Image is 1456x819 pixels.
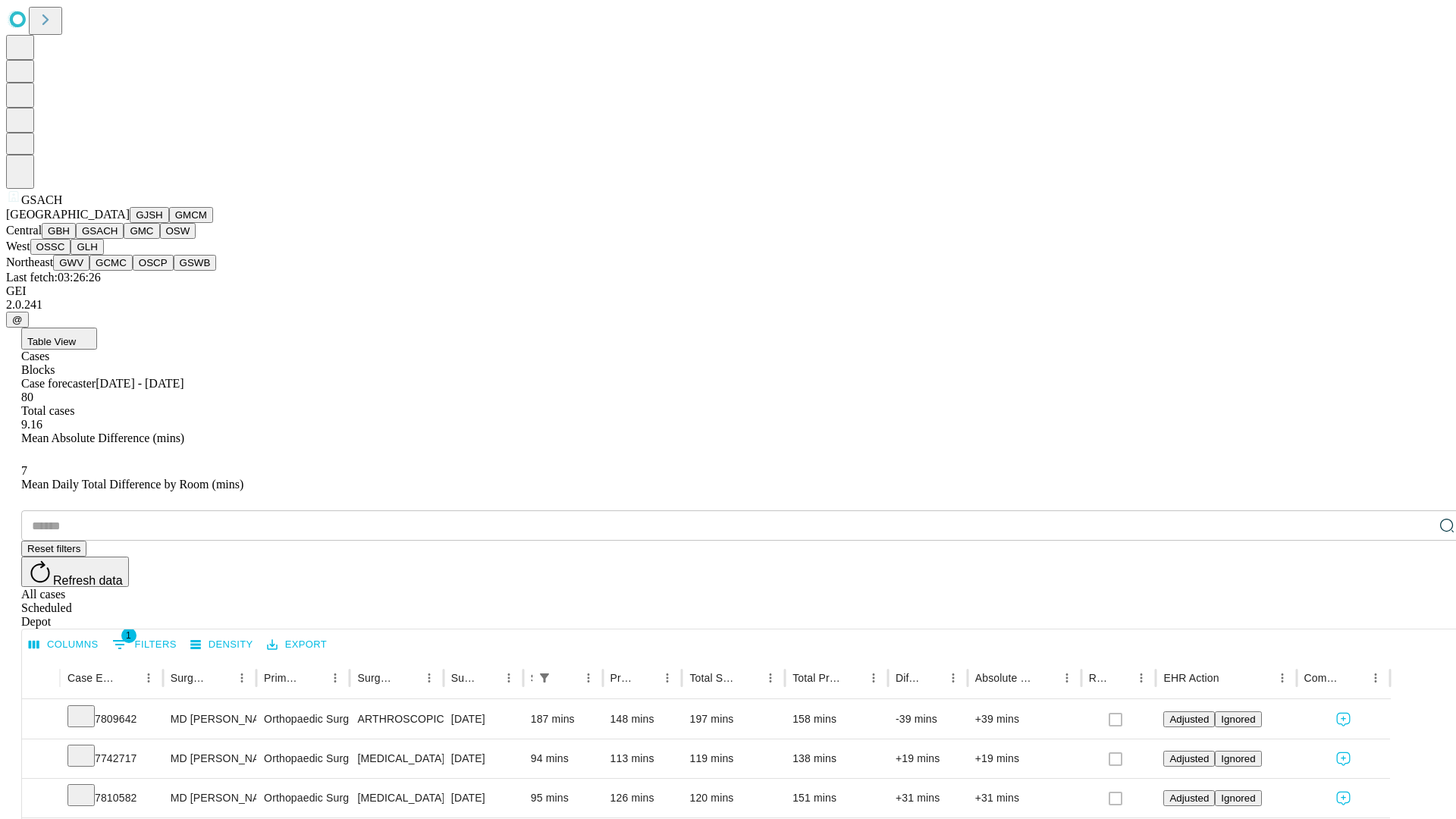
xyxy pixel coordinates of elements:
[975,700,1074,739] div: +39 mins
[531,672,532,684] div: Scheduled In Room Duration
[498,667,519,689] button: Menu
[610,779,675,817] div: 126 mins
[21,193,62,206] span: GSACH
[896,672,920,684] div: Difference
[53,574,123,587] span: Refresh data
[1221,753,1255,764] span: Ignored
[171,700,249,739] div: MD [PERSON_NAME] [PERSON_NAME] Md
[357,739,435,778] div: [MEDICAL_DATA] [MEDICAL_DATA]
[1169,753,1209,764] span: Adjusted
[1131,667,1152,689] button: Menu
[896,739,960,778] div: +19 mins
[27,336,76,347] span: Table View
[760,667,781,689] button: Menu
[975,739,1074,778] div: +19 mins
[896,700,960,739] div: -39 mins
[792,779,880,817] div: 151 mins
[1365,667,1386,689] button: Menu
[21,418,42,431] span: 9.16
[42,223,76,239] button: GBH
[451,672,475,684] div: Surgery Date
[67,779,155,817] div: 7810582
[1304,672,1342,684] div: Comments
[1169,792,1209,804] span: Adjusted
[303,667,325,689] button: Sort
[451,739,516,778] div: [DATE]
[792,739,880,778] div: 138 mins
[169,207,213,223] button: GMCM
[174,255,217,271] button: GSWB
[21,478,243,491] span: Mean Daily Total Difference by Room (mins)
[138,667,159,689] button: Menu
[531,739,595,778] div: 94 mins
[231,667,253,689] button: Menu
[1215,790,1261,806] button: Ignored
[108,632,180,657] button: Show filters
[21,404,74,417] span: Total cases
[1163,751,1215,767] button: Adjusted
[160,223,196,239] button: OSW
[21,557,129,587] button: Refresh data
[6,312,29,328] button: @
[842,667,863,689] button: Sort
[6,298,1450,312] div: 2.0.241
[863,667,884,689] button: Menu
[419,667,440,689] button: Menu
[689,672,737,684] div: Total Scheduled Duration
[21,391,33,403] span: 80
[21,328,97,350] button: Table View
[210,667,231,689] button: Sort
[89,255,133,271] button: GCMC
[1169,714,1209,725] span: Adjusted
[1272,667,1293,689] button: Menu
[1089,672,1109,684] div: Resolved in EHR
[21,377,96,390] span: Case forecaster
[6,256,53,268] span: Northeast
[578,667,599,689] button: Menu
[30,707,52,733] button: Expand
[67,672,115,684] div: Case Epic Id
[67,739,155,778] div: 7742717
[357,779,435,817] div: [MEDICAL_DATA] [MEDICAL_DATA]
[739,667,760,689] button: Sort
[531,779,595,817] div: 95 mins
[1163,711,1215,727] button: Adjusted
[921,667,943,689] button: Sort
[1163,672,1219,684] div: EHR Action
[689,739,777,778] div: 119 mins
[71,239,103,255] button: GLH
[133,255,174,271] button: OSCP
[534,667,555,689] button: Show filters
[1221,667,1242,689] button: Sort
[896,779,960,817] div: +31 mins
[689,779,777,817] div: 120 mins
[96,377,184,390] span: [DATE] - [DATE]
[264,739,342,778] div: Orthopaedic Surgery
[264,700,342,739] div: Orthopaedic Surgery
[610,700,675,739] div: 148 mins
[264,779,342,817] div: Orthopaedic Surgery
[792,700,880,739] div: 158 mins
[30,786,52,812] button: Expand
[263,633,331,657] button: Export
[610,739,675,778] div: 113 mins
[975,779,1074,817] div: +31 mins
[25,633,102,657] button: Select columns
[30,746,52,773] button: Expand
[30,239,71,255] button: OSSC
[397,667,419,689] button: Sort
[792,672,840,684] div: Total Predicted Duration
[357,700,435,739] div: ARTHROSCOPICALLY AIDED ACL RECONSTRUCTION
[531,700,595,739] div: 187 mins
[27,543,80,554] span: Reset filters
[117,667,138,689] button: Sort
[53,255,89,271] button: GWV
[6,208,130,221] span: [GEOGRAPHIC_DATA]
[534,667,555,689] div: 1 active filter
[1163,790,1215,806] button: Adjusted
[689,700,777,739] div: 197 mins
[6,271,101,284] span: Last fetch: 03:26:26
[171,779,249,817] div: MD [PERSON_NAME] [PERSON_NAME] Md
[171,672,209,684] div: Surgeon Name
[6,224,42,237] span: Central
